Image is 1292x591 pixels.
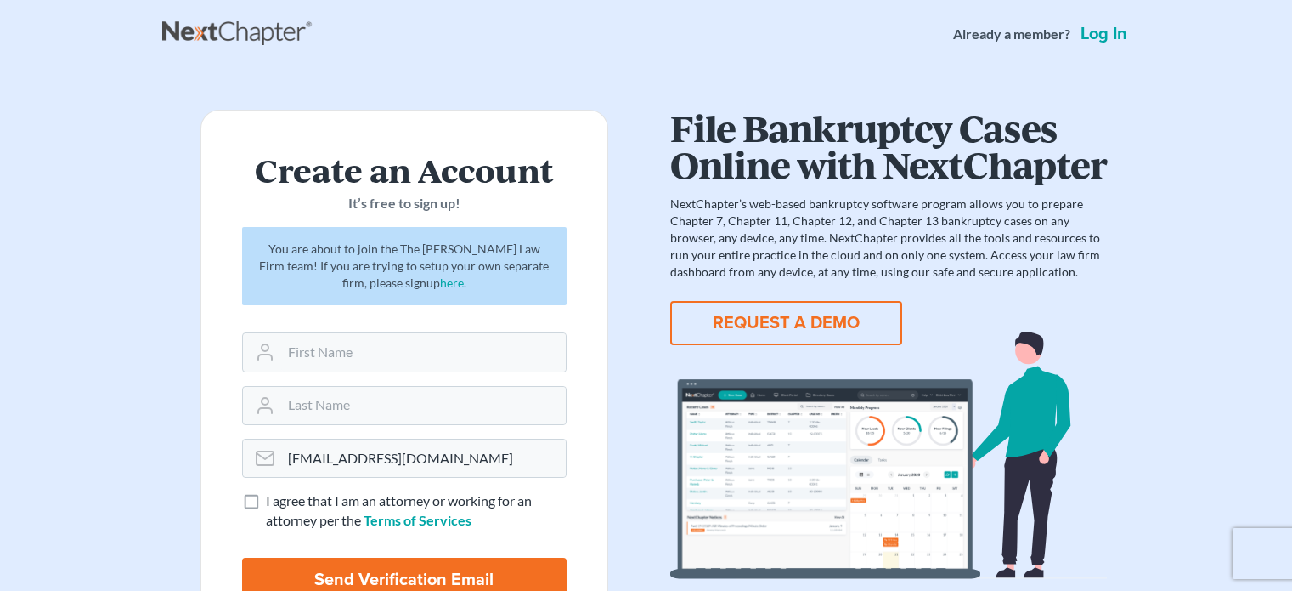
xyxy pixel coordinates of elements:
h2: Create an Account [242,151,567,187]
button: REQUEST A DEMO [670,301,902,345]
p: NextChapter’s web-based bankruptcy software program allows you to prepare Chapter 7, Chapter 11, ... [670,196,1107,281]
img: dashboard-867a026336fddd4d87f0941869007d5e2a59e2bc3a7d80a2916e9f42c0117099.svg [670,332,1107,579]
input: Last Name [281,387,566,424]
div: You are about to join the The [PERSON_NAME] Law Firm team! If you are trying to setup your own se... [242,227,567,305]
span: I agree that I am an attorney or working for an attorney per the [266,492,532,528]
strong: Already a member? [953,25,1070,44]
a: Log in [1077,26,1131,43]
input: First Name [281,333,566,371]
h1: File Bankruptcy Cases Online with NextChapter [670,110,1107,182]
input: Email Address [281,440,566,477]
a: Terms of Services [364,512,471,528]
p: It’s free to sign up! [242,194,567,213]
a: here [440,276,464,290]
